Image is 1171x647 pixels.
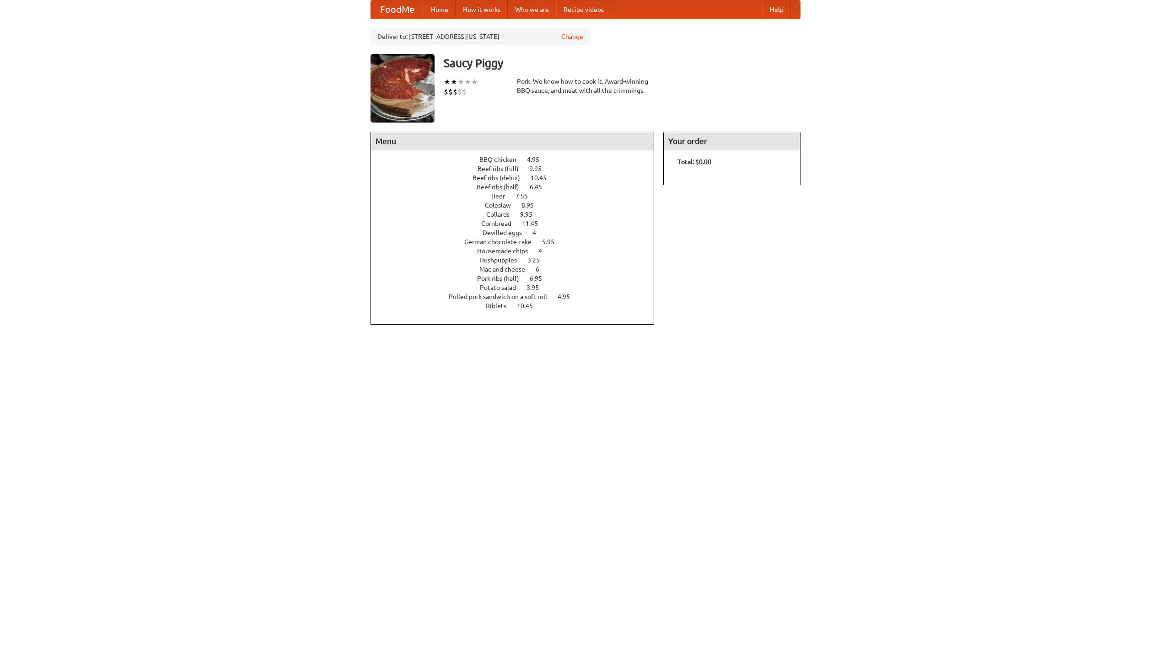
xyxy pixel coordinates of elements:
li: ★ [471,77,478,87]
span: Mac and cheese [479,266,534,273]
span: Pork ribs (half) [477,275,528,282]
span: 7.55 [516,192,537,200]
span: 4.95 [558,293,579,300]
div: Deliver to: [STREET_ADDRESS][US_STATE] [371,28,590,45]
a: Pulled pork sandwich on a soft roll 4.95 [449,293,587,300]
span: 4 [538,247,551,255]
span: Collards [486,211,519,218]
div: Pork. We know how to cook it. Award-winning BBQ sauce, and meat with all the trimmings. [517,77,654,95]
a: Who we are [508,0,556,19]
a: Coleslaw 8.95 [485,202,551,209]
a: Devilled eggs 4 [483,229,553,236]
span: 11.45 [522,220,547,227]
span: 9.95 [529,165,551,172]
a: BBQ chicken 4.95 [479,156,556,163]
h4: Menu [371,132,654,150]
span: Coleslaw [485,202,520,209]
span: 5.95 [542,238,564,246]
span: BBQ chicken [479,156,526,163]
span: Housemade chips [477,247,537,255]
span: 4 [532,229,545,236]
li: $ [444,87,448,97]
h4: Your order [664,132,800,150]
a: German chocolate cake 5.95 [464,238,571,246]
img: angular.jpg [371,54,435,123]
a: Hushpuppies 3.25 [479,257,557,264]
span: 10.45 [531,174,556,182]
span: Beer [491,192,514,200]
a: Change [561,32,583,41]
span: Pulled pork sandwich on a soft roll [449,293,556,300]
li: ★ [451,77,457,87]
li: $ [453,87,457,97]
a: Mac and cheese 6 [479,266,556,273]
a: Riblets 10.45 [486,302,550,310]
li: $ [462,87,467,97]
span: 8.95 [521,202,543,209]
li: $ [457,87,462,97]
a: Potato salad 3.95 [480,284,556,291]
span: 6.95 [530,275,551,282]
span: Potato salad [480,284,525,291]
a: Housemade chips 4 [477,247,559,255]
span: 3.25 [527,257,549,264]
a: Beef ribs (half) 6.45 [477,183,559,191]
span: Beef ribs (half) [477,183,528,191]
span: Devilled eggs [483,229,531,236]
span: 9.95 [520,211,542,218]
span: Beef ribs (full) [478,165,528,172]
span: 6.45 [530,183,551,191]
span: Riblets [486,302,516,310]
span: 4.95 [527,156,548,163]
a: Pork ribs (half) 6.95 [477,275,559,282]
a: Cornbread 11.45 [481,220,555,227]
a: Help [763,0,791,19]
a: Home [424,0,456,19]
li: ★ [457,77,464,87]
a: Beer 7.55 [491,192,545,200]
a: Beef ribs (full) 9.95 [478,165,559,172]
span: Hushpuppies [479,257,526,264]
span: Cornbread [481,220,521,227]
span: 6 [536,266,548,273]
h3: Saucy Piggy [444,54,800,72]
li: ★ [444,77,451,87]
span: 3.95 [526,284,548,291]
a: How it works [456,0,508,19]
li: ★ [464,77,471,87]
span: Beef ribs (delux) [473,174,529,182]
a: Recipe videos [556,0,611,19]
b: Total: $0.00 [677,158,711,166]
a: FoodMe [371,0,424,19]
span: German chocolate cake [464,238,541,246]
span: 10.45 [517,302,542,310]
a: Collards 9.95 [486,211,549,218]
li: $ [448,87,453,97]
a: Beef ribs (delux) 10.45 [473,174,564,182]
